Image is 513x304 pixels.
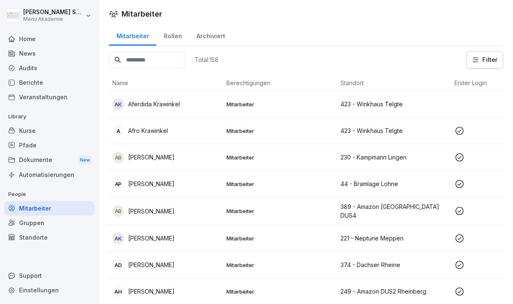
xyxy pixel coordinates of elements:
p: Mitarbeiter [226,180,334,188]
a: Veranstaltungen [4,90,95,104]
p: 221 - Neptune Meppen [340,234,448,243]
p: [PERSON_NAME] [128,179,175,188]
p: Aferdida Krawinkel [128,100,180,108]
p: 389 - Amazon [GEOGRAPHIC_DATA] DUS4 [340,202,448,220]
p: [PERSON_NAME] [128,207,175,216]
div: AP [112,178,124,190]
a: Standorte [4,230,95,245]
a: Home [4,32,95,46]
div: Support [4,268,95,283]
p: People [4,188,95,201]
p: 44 - Bramlage Lohne [340,179,448,188]
p: 249 - Amazon DUS2 Rheinberg [340,287,448,296]
div: Dokumente [4,152,95,168]
a: Kurse [4,123,95,138]
div: AK [112,98,124,110]
a: DokumenteNew [4,152,95,168]
h1: Mitarbeiter [122,8,162,20]
p: 374 - Dachser Rheine [340,260,448,269]
p: Mitarbeiter [226,261,334,269]
a: News [4,46,95,61]
div: AB [112,152,124,163]
a: Gruppen [4,216,95,230]
th: Berechtigungen [223,75,337,91]
p: Mitarbeiter [226,101,334,108]
p: Mitarbeiter [226,127,334,135]
button: Filter [467,51,503,68]
p: Library [4,110,95,123]
p: Afro Krawinkel [128,126,168,135]
p: [PERSON_NAME] [128,260,175,269]
th: Standort [337,75,451,91]
a: Mitarbeiter [4,201,95,216]
div: A [112,125,124,137]
p: [PERSON_NAME] [128,287,175,296]
p: Mitarbeiter [226,207,334,215]
p: Mitarbeiter [226,288,334,295]
p: Menü Akademie [23,16,84,22]
p: Total: 158 [195,56,219,64]
p: 423 - Winkhaus Telgte [340,100,448,108]
a: Rollen [156,25,189,46]
div: Filter [472,56,498,64]
th: Name [109,75,223,91]
div: AB [112,205,124,217]
p: [PERSON_NAME] [128,234,175,243]
p: Mitarbeiter [226,154,334,161]
a: Einstellungen [4,283,95,297]
p: 423 - Winkhaus Telgte [340,126,448,135]
a: Mitarbeiter [109,25,156,46]
p: Mitarbeiter [226,235,334,242]
p: 230 - Kampmann Lingen [340,153,448,162]
div: AK [112,233,124,244]
a: Archiviert [189,25,232,46]
div: AD [112,259,124,271]
a: Berichte [4,75,95,90]
div: New [78,155,92,165]
a: Pfade [4,138,95,152]
a: Automatisierungen [4,167,95,182]
p: [PERSON_NAME] [128,153,175,162]
a: Audits [4,61,95,75]
div: AH [112,286,124,297]
p: [PERSON_NAME] Schepers [23,9,84,16]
